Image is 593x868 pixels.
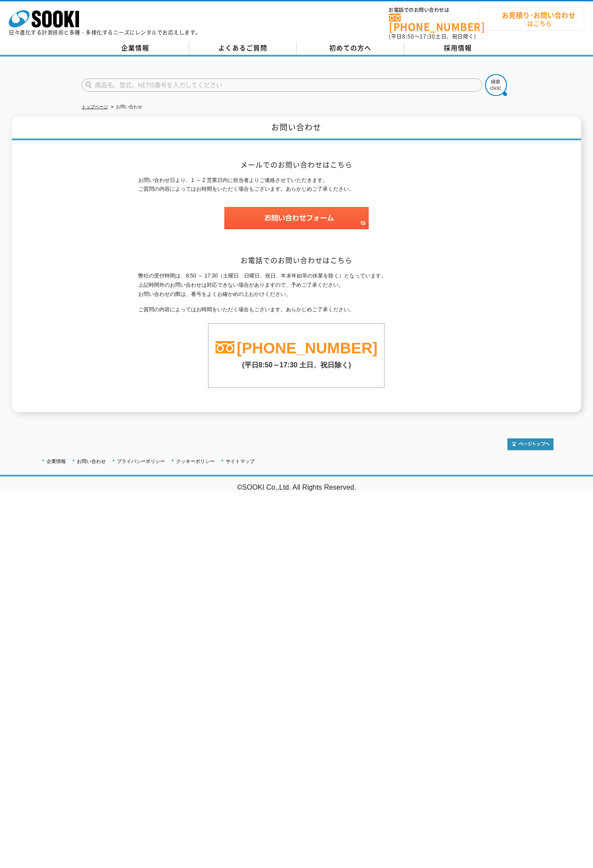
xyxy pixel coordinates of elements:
[329,43,371,53] span: 初めての方へ
[189,42,297,55] a: よくあるご質問
[485,74,507,96] img: btn_search.png
[402,32,414,40] span: 8:50
[224,221,369,228] a: お問い合わせフォーム
[208,356,384,370] p: (平日8:50～17:30 土日、祝日除く)
[82,42,189,55] a: 企業情報
[389,14,479,32] a: [PHONE_NUMBER]
[297,42,404,55] a: 初めての方へ
[502,10,575,20] strong: お見積り･お問い合わせ
[226,459,255,464] a: サイトマップ
[237,339,377,356] a: [PHONE_NUMBER]
[484,8,584,30] span: はこちら
[82,104,108,109] a: トップページ
[47,459,66,464] a: 企業情報
[389,7,479,13] span: お電話でのお問い合わせは
[176,459,215,464] a: クッキーポリシー
[404,42,512,55] a: 採用情報
[82,78,482,92] input: 商品名、型式、NETIS番号を入力してください
[507,438,553,450] img: トップページへ
[77,459,106,464] a: お問い合わせ
[138,271,454,299] p: 弊社の受付時間は、8:50 ～ 17:30（土曜日、日曜日、祝日、年末年始等の休業を除く）となっています。 上記時間外のお問い合わせは対応できない場合がありますので、予めご了承ください。 お問い...
[12,116,581,140] h1: お問い合わせ
[224,207,369,229] img: お問い合わせフォーム
[138,256,454,265] h2: お電話でのお問い合わせはこちら
[109,103,142,112] li: お問い合わせ
[138,160,454,169] h2: メールでのお問い合わせはこちら
[138,305,454,314] p: ご質問の内容によってはお時間をいただく場合もございます。あらかじめご了承ください。
[389,32,476,40] span: (平日 ～ 土日、祝日除く)
[479,7,584,31] a: お見積り･お問い合わせはこちら
[420,32,435,40] span: 17:30
[9,30,201,35] p: 日々進化する計測技術と多種・多様化するニーズにレンタルでお応えします。
[138,176,454,194] p: お問い合わせ日より、1 ～ 2 営業日内に担当者よりご連絡させていただきます。 ご質問の内容によってはお時間をいただく場合もございます。あらかじめご了承ください。
[117,459,165,464] a: プライバシーポリシー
